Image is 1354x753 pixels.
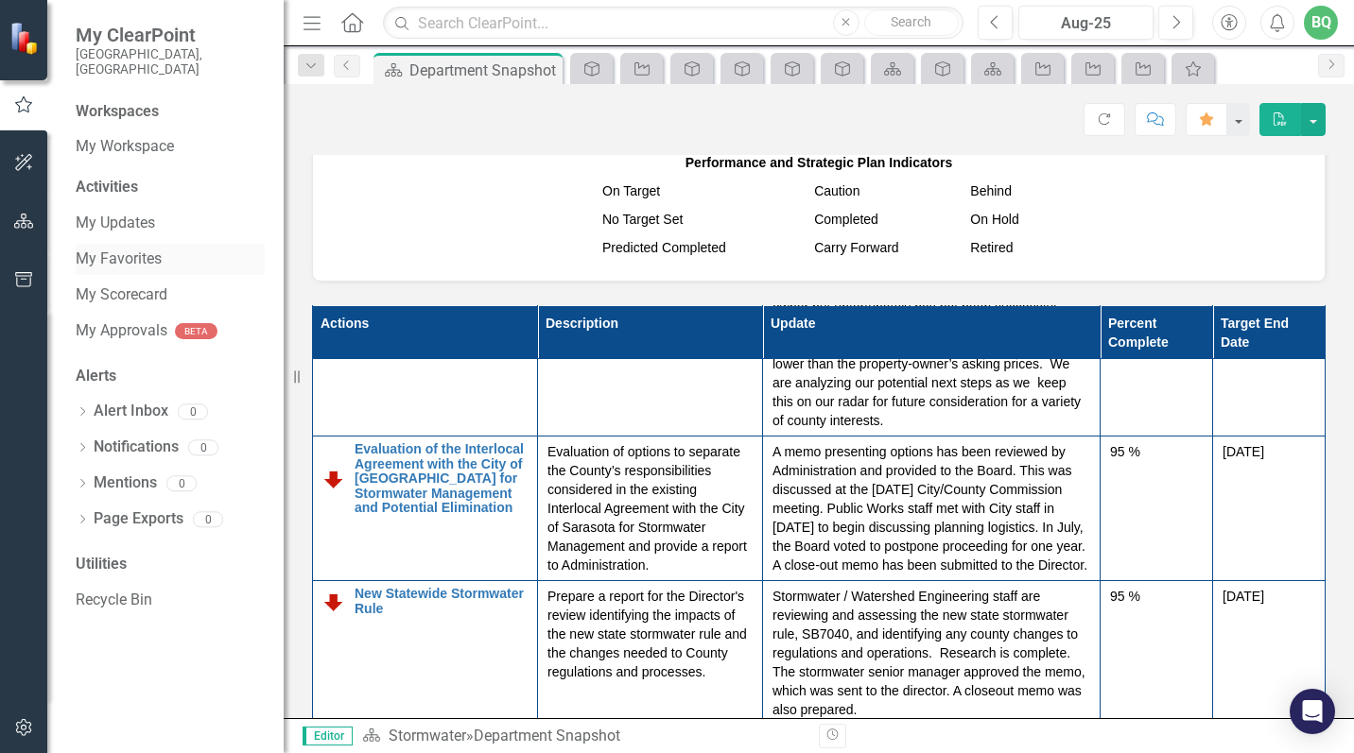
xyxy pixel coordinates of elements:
span: My ClearPoint [76,24,265,46]
a: Stormwater [389,727,466,744]
td: Double-Click to Edit [763,436,1101,581]
div: BETA [175,323,217,339]
small: [GEOGRAPHIC_DATA], [GEOGRAPHIC_DATA] [76,46,265,77]
img: Sarasota%20Hourglass%20v2.png [955,242,970,257]
button: BQ [1304,6,1338,40]
div: Department Snapshot [474,727,620,744]
div: 0 [193,511,223,527]
img: Sarasota%20Predicted%20Complete.png [587,242,602,257]
span: Retired [970,240,1013,255]
a: Recycle Bin [76,590,265,611]
img: Sarasota%20Carry%20Forward.png [799,242,814,257]
td: Double-Click to Edit Right Click for Context Menu [313,436,538,581]
span: Completed [814,212,878,227]
span: Carry Forward [814,240,898,255]
td: Double-Click to Edit [763,581,1101,726]
span: Editor [303,727,353,745]
strong: Performance and Strategic Plan Indicators [686,155,952,170]
div: Workspaces [76,101,159,123]
span: On Target [602,183,660,198]
div: » [362,726,805,747]
img: NoTargetSet.png [587,214,602,229]
span: No Target Set [602,212,683,227]
a: My Workspace [76,136,265,158]
span: Predicted Completed [602,240,726,255]
img: ontarget.png [587,185,602,200]
td: Double-Click to Edit [1213,581,1326,726]
img: Below Plan [322,468,345,490]
div: 95 % [1110,442,1203,461]
td: Double-Click to Edit Right Click for Context Menu [313,581,538,726]
input: Search ClearPoint... [383,7,963,40]
span: Behind [970,183,1012,198]
span: [DATE] [1223,589,1264,604]
div: Alerts [76,366,265,387]
img: MeasureSuspended.png [955,214,970,229]
td: Double-Click to Edit [1101,436,1213,581]
div: 0 [166,475,197,491]
span: Caution [814,183,859,198]
span: [DATE] [1223,444,1264,459]
div: Open Intercom Messenger [1290,689,1335,734]
td: Double-Click to Edit [538,436,763,581]
p: Prepare a report for the Director's review identifying the impacts of the new state stormwater ru... [547,587,753,681]
a: Page Exports [94,508,183,530]
div: 95 % [1110,587,1203,606]
a: Notifications [94,436,179,458]
div: Aug-25 [1025,12,1147,35]
p: Evaluation of options to separate the County’s responsibilities considered in the existing Interl... [547,442,753,574]
div: 0 [178,403,208,419]
td: Double-Click to Edit [538,581,763,726]
span: Search [891,14,931,29]
a: My Updates [76,213,265,234]
a: Evaluation of the Interlocal Agreement with the City of [GEOGRAPHIC_DATA] for Stormwater Manageme... [355,442,528,515]
a: My Favorites [76,248,265,270]
div: 0 [188,439,218,455]
div: Department Snapshot [409,59,558,82]
img: Below Plan [322,590,345,613]
td: Double-Click to Edit [1213,436,1326,581]
a: Mentions [94,472,157,494]
div: Utilities [76,554,265,575]
img: Green%20Checkbox%20%20v2.png [799,214,814,229]
p: A memo presenting options has been reviewed by Administration and provided to the Board. This was... [772,442,1090,574]
img: ClearPoint Strategy [9,21,43,55]
button: Search [864,9,959,36]
img: MeasureCaution.png [799,185,814,200]
a: My Scorecard [76,284,265,306]
td: Double-Click to Edit [1101,581,1213,726]
span: On Hold [970,212,1018,227]
div: Activities [76,177,265,198]
a: Alert Inbox [94,401,168,422]
button: Aug-25 [1018,6,1154,40]
img: MeasureBehind.png [955,185,970,200]
a: New Statewide Stormwater Rule [355,587,528,616]
a: My Approvals [76,320,167,342]
p: Stormwater / Watershed Engineering staff are reviewing and assessing the new state stormwater rul... [772,587,1090,719]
